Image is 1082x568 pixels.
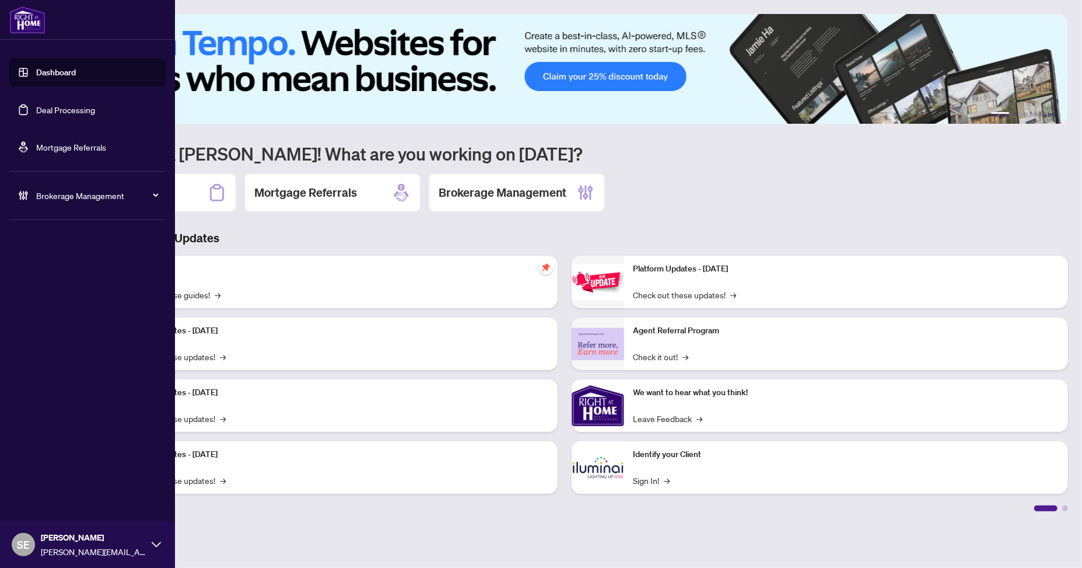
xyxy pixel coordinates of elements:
[1042,112,1047,117] button: 5
[220,474,226,487] span: →
[1052,112,1056,117] button: 6
[41,545,146,558] span: [PERSON_NAME][EMAIL_ADDRESS][DOMAIN_NAME]
[122,263,548,276] p: Self-Help
[61,230,1068,246] h3: Brokerage & Industry Updates
[17,536,30,553] span: SE
[36,104,95,115] a: Deal Processing
[254,184,357,201] h2: Mortgage Referrals
[122,386,548,399] p: Platform Updates - [DATE]
[633,412,703,425] a: Leave Feedback→
[572,441,624,494] img: Identify your Client
[572,264,624,301] img: Platform Updates - June 23, 2025
[539,260,553,274] span: pushpin
[220,412,226,425] span: →
[41,531,146,544] span: [PERSON_NAME]
[61,142,1068,165] h1: Welcome back [PERSON_NAME]! What are you working on [DATE]?
[633,350,689,363] a: Check it out!→
[731,288,737,301] span: →
[633,386,1059,399] p: We want to hear what you think!
[633,325,1059,337] p: Agent Referral Program
[215,288,220,301] span: →
[991,112,1010,117] button: 1
[633,263,1059,276] p: Platform Updates - [DATE]
[1024,112,1028,117] button: 3
[220,350,226,363] span: →
[572,328,624,360] img: Agent Referral Program
[633,474,670,487] a: Sign In!→
[683,350,689,363] span: →
[697,412,703,425] span: →
[633,288,737,301] a: Check out these updates!→
[122,325,548,337] p: Platform Updates - [DATE]
[633,448,1059,461] p: Identify your Client
[572,379,624,432] img: We want to hear what you think!
[122,448,548,461] p: Platform Updates - [DATE]
[9,6,45,34] img: logo
[664,474,670,487] span: →
[36,189,157,202] span: Brokerage Management
[36,142,106,152] a: Mortgage Referrals
[1035,527,1070,562] button: Open asap
[61,14,1068,124] img: Slide 0
[36,67,76,78] a: Dashboard
[439,184,566,201] h2: Brokerage Management
[1033,112,1038,117] button: 4
[1014,112,1019,117] button: 2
